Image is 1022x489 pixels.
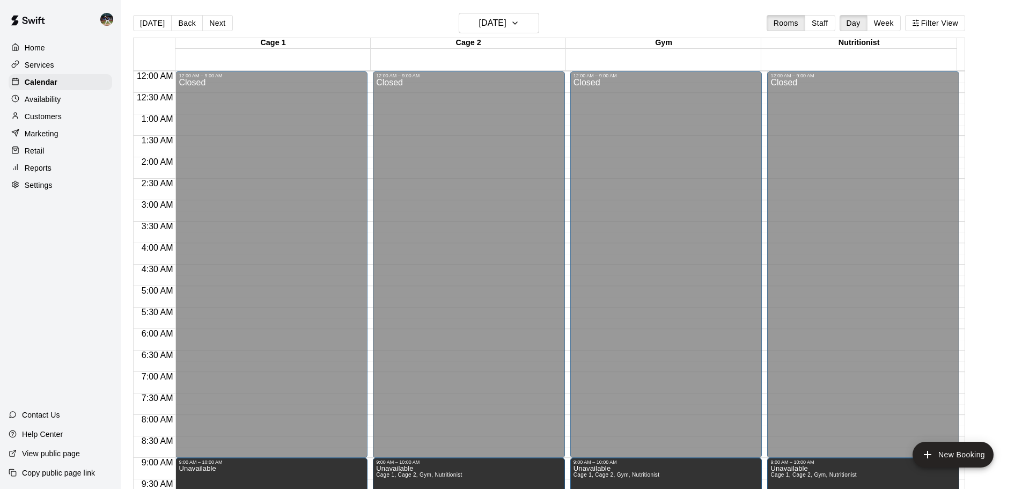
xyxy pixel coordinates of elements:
[22,468,95,478] p: Copy public page link
[175,71,367,458] div: 12:00 AM – 9:00 AM: Closed
[139,479,176,488] span: 9:30 AM
[570,71,762,458] div: 12:00 AM – 9:00 AM: Closed
[98,9,121,30] div: Nolan Gilbert
[840,15,867,31] button: Day
[134,71,176,81] span: 12:00 AM
[100,13,113,26] img: Nolan Gilbert
[179,78,364,462] div: Closed
[574,78,759,462] div: Closed
[22,410,60,420] p: Contact Us
[9,126,112,142] a: Marketing
[574,459,759,465] div: 9:00 AM – 10:00 AM
[139,458,176,467] span: 9:00 AM
[9,108,112,125] a: Customers
[139,265,176,274] span: 4:30 AM
[371,38,566,48] div: Cage 2
[805,15,835,31] button: Staff
[574,73,759,78] div: 12:00 AM – 9:00 AM
[479,16,506,31] h6: [DATE]
[134,93,176,102] span: 12:30 AM
[9,74,112,90] a: Calendar
[373,71,565,458] div: 12:00 AM – 9:00 AM: Closed
[139,308,176,317] span: 5:30 AM
[25,94,61,105] p: Availability
[376,472,462,478] span: Cage 1, Cage 2, Gym, Nutritionist
[770,78,956,462] div: Closed
[139,436,176,446] span: 8:30 AM
[770,73,956,78] div: 12:00 AM – 9:00 AM
[139,200,176,209] span: 3:00 AM
[574,472,660,478] span: Cage 1, Cage 2, Gym, Nutritionist
[139,157,176,166] span: 2:00 AM
[9,40,112,56] a: Home
[179,73,364,78] div: 12:00 AM – 9:00 AM
[761,38,957,48] div: Nutritionist
[770,459,956,465] div: 9:00 AM – 10:00 AM
[913,442,994,468] button: add
[459,13,539,33] button: [DATE]
[376,78,562,462] div: Closed
[25,111,62,122] p: Customers
[22,429,63,440] p: Help Center
[139,222,176,231] span: 3:30 AM
[376,459,562,465] div: 9:00 AM – 10:00 AM
[9,57,112,73] a: Services
[139,136,176,145] span: 1:30 AM
[25,128,58,139] p: Marketing
[139,393,176,403] span: 7:30 AM
[22,448,80,459] p: View public page
[867,15,901,31] button: Week
[9,143,112,159] a: Retail
[25,145,45,156] p: Retail
[9,160,112,176] a: Reports
[25,180,53,191] p: Settings
[133,15,172,31] button: [DATE]
[139,415,176,424] span: 8:00 AM
[25,77,57,87] p: Calendar
[566,38,761,48] div: Gym
[171,15,203,31] button: Back
[25,42,45,53] p: Home
[139,351,176,360] span: 6:30 AM
[139,286,176,295] span: 5:00 AM
[25,60,54,70] p: Services
[25,163,52,173] p: Reports
[767,71,959,458] div: 12:00 AM – 9:00 AM: Closed
[9,177,112,193] a: Settings
[202,15,232,31] button: Next
[139,114,176,123] span: 1:00 AM
[139,179,176,188] span: 2:30 AM
[767,15,805,31] button: Rooms
[376,73,562,78] div: 12:00 AM – 9:00 AM
[905,15,965,31] button: Filter View
[139,372,176,381] span: 7:00 AM
[139,243,176,252] span: 4:00 AM
[139,329,176,338] span: 6:00 AM
[770,472,857,478] span: Cage 1, Cage 2, Gym, Nutritionist
[9,91,112,107] a: Availability
[179,459,364,465] div: 9:00 AM – 10:00 AM
[175,38,371,48] div: Cage 1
